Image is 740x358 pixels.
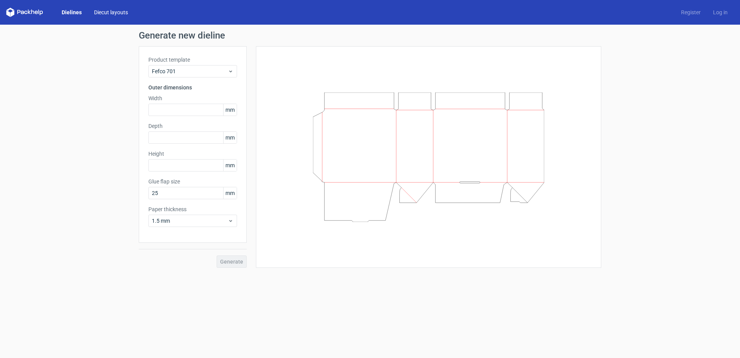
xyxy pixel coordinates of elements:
[152,217,228,225] span: 1.5 mm
[223,132,237,143] span: mm
[223,104,237,116] span: mm
[675,8,707,16] a: Register
[148,178,237,185] label: Glue flap size
[55,8,88,16] a: Dielines
[152,67,228,75] span: Fefco 701
[139,31,601,40] h1: Generate new dieline
[148,122,237,130] label: Depth
[148,84,237,91] h3: Outer dimensions
[148,205,237,213] label: Paper thickness
[223,160,237,171] span: mm
[148,150,237,158] label: Height
[88,8,134,16] a: Diecut layouts
[148,56,237,64] label: Product template
[223,187,237,199] span: mm
[148,94,237,102] label: Width
[707,8,734,16] a: Log in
